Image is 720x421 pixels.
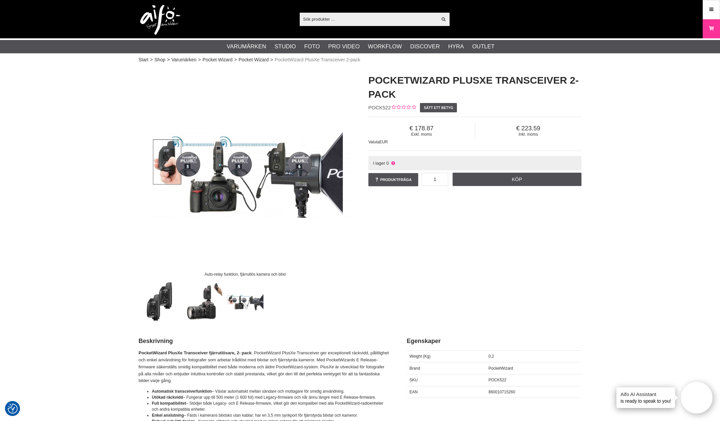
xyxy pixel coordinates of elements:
li: – Fästs i kamerans blixtsko utan kablar; har en 3,5 mm synkport för fjärrstyrda blixtar och kameror. [152,412,390,418]
a: Auto-relay funktion, fjärrutlös kamera och blixt [139,67,352,280]
span: POCK522 [368,105,391,110]
h1: PocketWizard PlusXe Transceiver 2-pack [368,73,581,101]
span: I lager [373,161,385,166]
img: Auto-relay funktion, fjärrutlös kamera och blixt [225,282,265,322]
h2: Egenskaper [407,337,581,345]
a: Varumärken [227,42,266,51]
span: Weight (Kg) [410,354,431,359]
span: SKU [410,378,418,382]
img: PocketWizard PlusXe Transceiver 2-pack [139,282,180,322]
a: Pro Video [328,42,359,51]
span: EAN [410,390,418,394]
h4: Aifo AI Assistant [620,391,671,398]
a: Studio [274,42,296,51]
li: – Växlar automatiskt mellan sändare och mottagare för smidig användning. [152,388,390,394]
span: Brand [410,366,420,371]
span: 0.2 [489,354,494,359]
span: > [167,56,170,63]
a: Pocket Wizard [239,56,269,63]
a: Pocket Wizard [202,56,232,63]
a: Shop [155,56,166,63]
div: Auto-relay funktion, fjärrutlös kamera och blixt [199,268,291,280]
div: is ready to speak to you! [616,387,675,408]
div: Kundbetyg: 0 [391,104,416,111]
span: PocketWizard PlusXe Transceiver 2-pack [275,56,360,63]
a: Workflow [368,42,402,51]
img: Revisit consent button [8,404,18,414]
li: – Fungerar upp till 500 meter (1 600 fot) med Legacy-firmware och når ännu längre med E Release-f... [152,394,390,400]
a: Discover [410,42,440,51]
span: Exkl. moms [368,132,475,137]
a: Start [139,56,149,63]
span: 178.87 [368,125,475,132]
a: Varumärken [172,56,196,63]
a: Outlet [472,42,495,51]
p: . PocketWizard PlusXe Transceiver ger exceptionell räckvidd, pålitlighet och enkel användning för... [139,350,390,384]
span: > [150,56,153,63]
span: > [198,56,201,63]
strong: Full kompatibilitet [152,401,186,406]
span: POCK522 [489,378,507,382]
input: Sök produkter ... [300,14,437,24]
span: Inkl. moms [475,132,582,137]
li: – Stödjer både Legacy- och E Release-firmware, vilket gör den kompatibel med alla PocketWizard-ra... [152,400,390,412]
strong: Automatisk transceiverfunktion [152,389,212,394]
span: EUR [379,140,388,144]
span: > [234,56,237,63]
strong: Utökad räckvidd [152,395,183,400]
span: Valuta [368,140,379,144]
a: Hyra [448,42,464,51]
span: > [270,56,273,63]
i: Ej i lager [390,161,396,166]
a: Köp [453,173,582,186]
img: logo.png [140,5,180,35]
strong: Enkel anslutning [152,413,184,418]
h2: Beskrivning [139,337,390,345]
button: Samtyckesinställningar [8,403,18,415]
span: PocketWizard [489,366,513,371]
span: 223.59 [475,125,582,132]
span: 0 [386,161,389,166]
strong: PocketWizard PlusXe Transceiver fjärrutlösare, 2- pack [139,350,251,355]
a: Produktfråga [368,173,418,186]
a: Foto [304,42,320,51]
a: Sätt ett betyg [420,103,457,112]
img: Fjärrutlös kamera [182,282,222,322]
span: 860010715260 [489,390,515,394]
img: PocketWizard PlusXe Transceiver 2-pack [139,67,352,280]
